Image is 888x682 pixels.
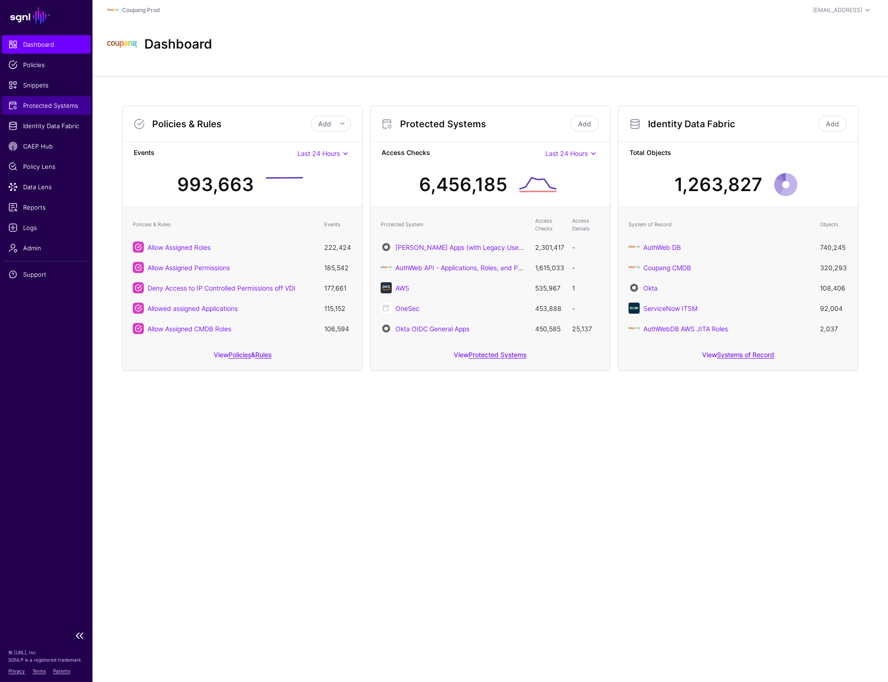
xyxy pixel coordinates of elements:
td: - [567,257,604,278]
a: Okta [643,284,658,292]
td: 453,888 [530,298,567,318]
a: Dashboard [2,35,91,54]
div: [EMAIL_ADDRESS] [813,6,862,14]
a: Protected Systems [2,96,91,115]
a: Terms [32,668,46,674]
a: Deny Access to IP Controlled Permissions off VDI [148,284,296,292]
td: 1,615,033 [530,257,567,278]
img: svg+xml;base64,PHN2ZyBpZD0iTG9nbyIgeG1sbnM9Imh0dHA6Ly93d3cudzMub3JnLzIwMDAvc3ZnIiB3aWR0aD0iMTIxLj... [629,262,640,273]
img: svg+xml;base64,PHN2ZyBpZD0iTG9nbyIgeG1sbnM9Imh0dHA6Ly93d3cudzMub3JnLzIwMDAvc3ZnIiB3aWR0aD0iMTIxLj... [107,30,137,59]
td: 25,137 [567,318,604,339]
div: View & [123,344,362,371]
span: Snippets [8,81,84,90]
td: - [567,298,604,318]
div: 1,263,827 [674,171,762,198]
img: svg+xml;base64,PHN2ZyB3aWR0aD0iNjQiIGhlaWdodD0iNjQiIHZpZXdCb3g9IjAgMCA2NCA2NCIgZmlsbD0ibm9uZSIgeG... [381,323,392,334]
span: CAEP Hub [8,142,84,151]
div: 993,663 [177,171,254,198]
td: 740,245 [815,237,852,257]
img: svg+xml;base64,PD94bWwgdmVyc2lvbj0iMS4wIiBlbmNvZGluZz0iVVRGLTgiIHN0YW5kYWxvbmU9Im5vIj8+CjwhLS0gQ3... [381,262,392,273]
a: Allow Assigned Permissions [148,264,230,272]
a: Logs [2,218,91,237]
td: 185,542 [320,257,357,278]
a: Reports [2,198,91,217]
th: Access Checks [530,212,567,237]
th: Policies & Rules [128,212,320,237]
span: Reports [8,203,84,212]
a: AuthWeb API - Applications, Roles, and Permissions [395,264,549,272]
strong: Events [134,148,297,159]
a: Policies [228,351,251,359]
span: Last 24 Hours [545,149,588,157]
span: Dashboard [8,40,84,49]
a: Policy Lens [2,157,91,176]
a: CAEP Hub [2,137,91,155]
a: Coupang Prod [122,6,160,13]
a: AWS [395,284,409,292]
a: Okta OIDC General Apps [395,325,469,333]
td: 2,301,417 [530,237,567,257]
img: svg+xml;base64,PHN2ZyB3aWR0aD0iNjQiIGhlaWdodD0iNjQiIHZpZXdCb3g9IjAgMCA2NCA2NCIgZmlsbD0ibm9uZSIgeG... [381,242,392,253]
td: 222,424 [320,237,357,257]
td: 108,406 [815,278,852,298]
th: Protected System [376,212,530,237]
td: 106,594 [320,318,357,339]
th: System of Record [624,212,815,237]
a: Add [818,116,847,132]
th: Objects [815,212,852,237]
th: Access Denials [567,212,604,237]
span: Last 24 Hours [297,149,340,157]
h2: Dashboard [144,37,212,52]
a: Add [570,116,599,132]
td: 115,152 [320,298,357,318]
td: 1 [567,278,604,298]
td: 92,004 [815,298,852,318]
a: [PERSON_NAME] Apps (with Legacy UserID) [395,243,530,251]
img: svg+xml;base64,PHN2ZyBpZD0iTG9nbyIgeG1sbnM9Imh0dHA6Ly93d3cudzMub3JnLzIwMDAvc3ZnIiB3aWR0aD0iMTIxLj... [629,323,640,334]
img: svg+xml;base64,PHN2ZyBpZD0iTG9nbyIgeG1sbnM9Imh0dHA6Ly93d3cudzMub3JnLzIwMDAvc3ZnIiB3aWR0aD0iMTIxLj... [629,242,640,253]
a: SGNL [6,6,87,26]
strong: Access Checks [382,148,545,159]
span: Policy Lens [8,162,84,171]
a: Policies [2,56,91,74]
div: 6,456,185 [419,171,507,198]
a: Patents [53,668,70,674]
td: 535,967 [530,278,567,298]
td: 177,661 [320,278,357,298]
span: Add [318,120,331,128]
div: View [618,344,858,371]
p: © [URL], Inc [8,649,84,656]
th: Events [320,212,357,237]
td: 320,293 [815,257,852,278]
p: SGNL® is a registered trademark [8,656,84,663]
strong: Total Objects [629,148,847,159]
span: Admin [8,243,84,253]
a: AuthWeb DB [643,243,681,251]
img: svg+xml;base64,PHN2ZyB3aWR0aD0iNjQiIGhlaWdodD0iNjQiIHZpZXdCb3g9IjAgMCA2NCA2NCIgZmlsbD0ibm9uZSIgeG... [629,303,640,314]
h3: Policies & Rules [152,118,311,130]
span: Logs [8,223,84,232]
a: Privacy [8,668,25,674]
span: Policies [8,60,84,69]
span: Protected Systems [8,101,84,110]
a: Allowed assigned Applications [148,304,238,312]
img: svg+xml;base64,PHN2ZyBpZD0iTG9nbyIgeG1sbnM9Imh0dHA6Ly93d3cudzMub3JnLzIwMDAvc3ZnIiB3aWR0aD0iMTIxLj... [107,5,118,16]
span: Data Lens [8,182,84,192]
a: Rules [255,351,271,359]
img: svg+xml;base64,PHN2ZyB3aWR0aD0iNjQiIGhlaWdodD0iNjQiIHZpZXdCb3g9IjAgMCA2NCA2NCIgZmlsbD0ibm9uZSIgeG... [381,282,392,293]
a: AuthWebDB AWS JITA Roles [643,325,728,333]
h3: Protected Systems [400,118,568,130]
a: OneSec [395,304,419,312]
td: - [567,237,604,257]
span: Identity Data Fabric [8,121,84,130]
a: Admin [2,239,91,257]
img: svg+xml;base64,PHN2ZyB3aWR0aD0iNjQiIGhlaWdodD0iNjQiIHZpZXdCb3g9IjAgMCA2NCA2NCIgZmlsbD0ibm9uZSIgeG... [629,282,640,293]
td: 2,037 [815,318,852,339]
h3: Identity Data Fabric [648,118,816,130]
a: Systems of Record [717,351,774,359]
span: Support [8,270,84,279]
td: 450,585 [530,318,567,339]
a: Allow Assigned CMDB Roles [148,325,231,333]
a: Protected Systems [469,351,526,359]
a: Snippets [2,76,91,94]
